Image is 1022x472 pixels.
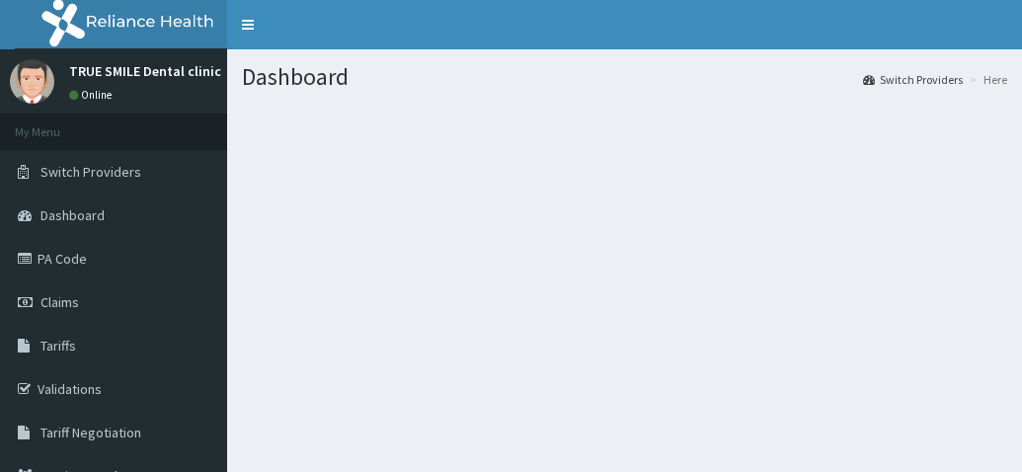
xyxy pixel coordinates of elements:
[40,424,141,441] span: Tariff Negotiation
[965,71,1007,88] li: Here
[242,64,1007,90] h1: Dashboard
[69,64,221,78] p: TRUE SMILE Dental clinic
[69,88,117,102] a: Online
[40,206,105,224] span: Dashboard
[40,163,141,181] span: Switch Providers
[40,293,79,311] span: Claims
[10,59,54,104] img: User Image
[40,337,76,354] span: Tariffs
[863,71,963,88] a: Switch Providers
